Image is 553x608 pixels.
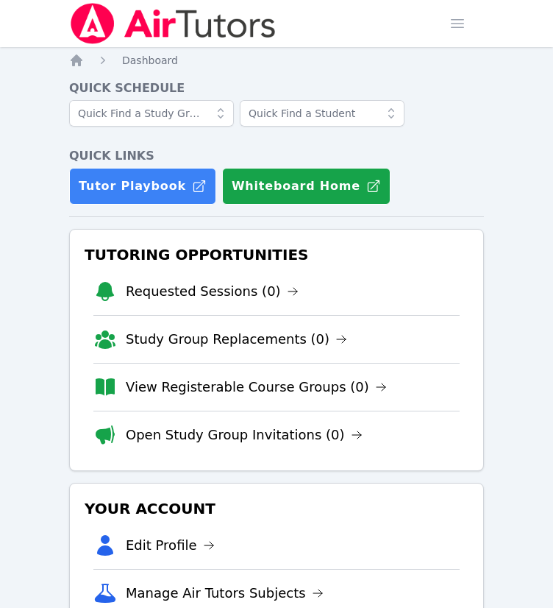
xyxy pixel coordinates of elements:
a: Manage Air Tutors Subjects [126,583,324,604]
a: Tutor Playbook [69,168,216,205]
a: Requested Sessions (0) [126,281,299,302]
h4: Quick Schedule [69,79,484,97]
h3: Your Account [82,495,471,522]
h4: Quick Links [69,147,484,165]
button: Whiteboard Home [222,168,390,205]
a: Study Group Replacements (0) [126,329,347,350]
input: Quick Find a Student [240,100,404,127]
a: Dashboard [122,53,178,68]
span: Dashboard [122,54,178,66]
nav: Breadcrumb [69,53,484,68]
a: Edit Profile [126,535,215,556]
img: Air Tutors [69,3,277,44]
h3: Tutoring Opportunities [82,241,471,268]
a: Open Study Group Invitations (0) [126,425,363,445]
input: Quick Find a Study Group [69,100,234,127]
a: View Registerable Course Groups (0) [126,377,387,397]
